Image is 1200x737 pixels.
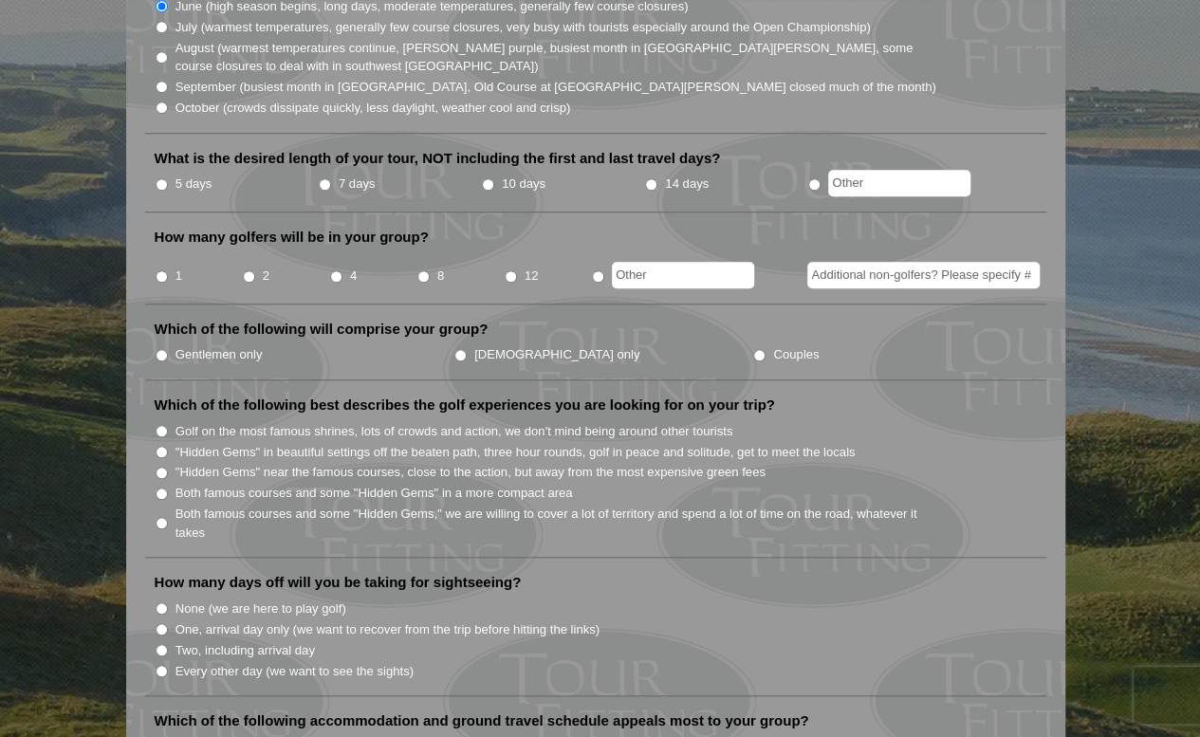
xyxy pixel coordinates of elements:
input: Other [828,170,970,196]
label: Which of the following best describes the golf experiences you are looking for on your trip? [155,396,775,415]
label: September (busiest month in [GEOGRAPHIC_DATA], Old Course at [GEOGRAPHIC_DATA][PERSON_NAME] close... [175,78,936,97]
label: "Hidden Gems" near the famous courses, close to the action, but away from the most expensive gree... [175,463,766,482]
label: 14 days [665,175,709,193]
label: August (warmest temperatures continue, [PERSON_NAME] purple, busiest month in [GEOGRAPHIC_DATA][P... [175,39,938,76]
label: 12 [525,267,539,286]
label: [DEMOGRAPHIC_DATA] only [474,345,639,364]
label: Gentlemen only [175,345,263,364]
label: 1 [175,267,182,286]
label: 8 [437,267,444,286]
label: Which of the following accommodation and ground travel schedule appeals most to your group? [155,711,809,730]
label: 5 days [175,175,212,193]
label: Golf on the most famous shrines, lots of crowds and action, we don't mind being around other tour... [175,422,733,441]
label: Two, including arrival day [175,641,315,660]
label: 2 [263,267,269,286]
label: Couples [773,345,819,364]
label: "Hidden Gems" in beautiful settings off the beaten path, three hour rounds, golf in peace and sol... [175,443,856,462]
label: Both famous courses and some "Hidden Gems," we are willing to cover a lot of territory and spend ... [175,505,938,542]
label: None (we are here to play golf) [175,599,346,618]
label: Every other day (we want to see the sights) [175,662,414,681]
label: How many days off will you be taking for sightseeing? [155,573,522,592]
label: 7 days [339,175,376,193]
label: Both famous courses and some "Hidden Gems" in a more compact area [175,484,573,503]
input: Other [612,262,754,288]
input: Additional non-golfers? Please specify # [807,262,1040,288]
label: What is the desired length of your tour, NOT including the first and last travel days? [155,149,721,168]
label: One, arrival day only (we want to recover from the trip before hitting the links) [175,620,600,639]
label: Which of the following will comprise your group? [155,320,489,339]
label: 4 [350,267,357,286]
label: July (warmest temperatures, generally few course closures, very busy with tourists especially aro... [175,18,871,37]
label: How many golfers will be in your group? [155,228,429,247]
label: 10 days [502,175,545,193]
label: October (crowds dissipate quickly, less daylight, weather cool and crisp) [175,99,571,118]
